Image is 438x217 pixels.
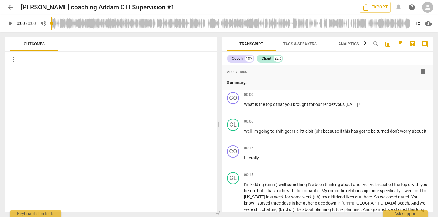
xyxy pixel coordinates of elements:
[359,129,366,134] span: got
[289,207,295,212] span: of)
[302,195,313,199] span: work
[308,182,315,187] span: I've
[239,42,263,46] span: Transcript
[374,195,380,199] span: So
[411,182,420,187] span: with
[308,201,315,205] span: her
[366,129,371,134] span: to
[362,195,372,199] span: there
[420,39,429,49] button: Show/Hide comments
[244,146,253,151] span: 00:15
[377,129,390,134] span: turned
[266,195,274,199] span: last
[283,42,317,46] span: Tags & Speakers
[425,20,432,27] span: cloud_download
[405,188,415,193] span: went
[264,188,268,193] span: it
[259,129,270,134] span: going
[292,201,296,205] span: in
[346,188,369,193] span: relationship
[300,129,308,134] span: little
[322,195,328,199] span: my
[314,129,323,134] span: Filler word
[302,188,319,193] span: romantic
[245,56,253,62] div: 18%
[415,188,422,193] span: out
[383,210,428,217] div: Ask support
[332,207,344,212] span: future
[244,155,259,160] span: Literally
[232,56,243,62] div: Coach
[358,102,360,107] span: ?
[411,195,419,199] span: You
[308,129,314,134] span: bit
[412,19,423,28] div: 1x
[313,195,322,199] span: (uh)
[426,129,428,134] span: .
[276,188,280,193] span: to
[355,201,397,205] span: [GEOGRAPHIC_DATA]
[340,129,343,134] span: if
[282,201,292,205] span: days
[420,201,425,205] span: we
[268,188,276,193] span: has
[271,201,282,205] span: three
[244,92,253,97] span: 00:00
[274,56,282,62] div: 82%
[244,207,254,212] span: were
[419,68,426,75] span: delete
[326,201,337,205] span: down
[10,210,61,217] div: Keyboard shortcuts
[265,182,279,187] span: (umm)
[420,182,427,187] span: you
[355,195,362,199] span: out
[244,201,255,205] span: know
[319,188,322,193] span: .
[295,188,302,193] span: the
[346,102,358,107] span: [DATE]
[416,207,424,212] span: long
[24,42,45,46] span: Outcomes
[315,201,326,205] span: place
[276,102,285,107] span: that
[244,188,257,193] span: before
[323,129,340,134] span: because
[424,129,426,134] span: it
[302,207,315,212] span: about
[369,188,380,193] span: more
[17,21,25,26] span: 0:00
[397,201,409,205] span: Beach
[296,201,303,205] span: her
[254,207,262,212] span: chit
[421,40,428,48] span: comment
[368,182,375,187] span: I've
[424,4,431,11] span: person
[227,119,239,131] div: Change speaker
[394,207,408,212] span: started
[343,129,351,134] span: this
[383,39,393,49] button: Add summary
[380,188,400,193] span: specifically
[244,172,253,178] span: 00:15
[328,195,346,199] span: girlfriend
[259,102,266,107] span: the
[286,188,295,193] span: with
[275,129,285,134] span: shift
[279,182,287,187] span: well
[287,182,308,187] span: something
[411,201,420,205] span: And
[362,4,388,11] span: Export
[371,129,377,134] span: be
[400,129,412,134] span: worry
[375,182,394,187] span: breached
[409,201,411,205] span: .
[244,195,266,199] span: [US_STATE]
[351,129,359,134] span: has
[408,207,416,212] span: this
[341,182,353,187] span: about
[346,195,355,199] span: lives
[408,4,415,11] span: help
[252,129,259,134] span: I'm
[371,207,387,212] span: granted
[227,145,239,158] div: Change speaker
